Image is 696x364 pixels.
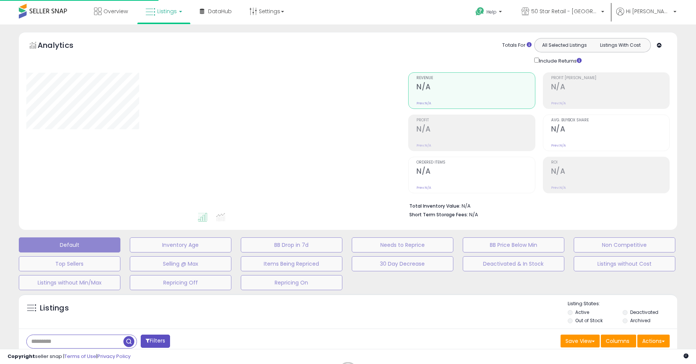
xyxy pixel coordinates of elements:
[470,1,509,24] a: Help
[592,40,648,50] button: Listings With Cost
[416,161,535,165] span: Ordered Items
[103,8,128,15] span: Overview
[486,9,497,15] span: Help
[19,275,120,290] button: Listings without Min/Max
[551,167,670,177] h2: N/A
[475,7,485,16] i: Get Help
[416,76,535,80] span: Revenue
[8,353,131,360] div: seller snap | |
[352,256,453,271] button: 30 Day Decrease
[130,256,231,271] button: Selling @ Max
[409,201,664,210] li: N/A
[551,101,566,106] small: Prev: N/A
[551,125,670,135] h2: N/A
[409,203,460,209] b: Total Inventory Value:
[463,237,564,252] button: BB Price Below Min
[551,83,670,93] h2: N/A
[130,237,231,252] button: Inventory Age
[208,8,232,15] span: DataHub
[8,353,35,360] strong: Copyright
[551,161,670,165] span: ROI
[416,101,431,106] small: Prev: N/A
[157,8,177,15] span: Listings
[416,167,535,177] h2: N/A
[241,256,342,271] button: Items Being Repriced
[130,275,231,290] button: Repricing Off
[626,8,671,15] span: Hi [PERSON_NAME]
[551,185,566,190] small: Prev: N/A
[574,256,675,271] button: Listings without Cost
[574,237,675,252] button: Non Competitive
[241,237,342,252] button: BB Drop in 7d
[416,143,431,148] small: Prev: N/A
[416,125,535,135] h2: N/A
[502,42,532,49] div: Totals For
[19,237,120,252] button: Default
[531,8,599,15] span: 50 Star Retail - [GEOGRAPHIC_DATA]
[416,185,431,190] small: Prev: N/A
[352,237,453,252] button: Needs to Reprice
[551,76,670,80] span: Profit [PERSON_NAME]
[536,40,593,50] button: All Selected Listings
[409,211,468,218] b: Short Term Storage Fees:
[19,256,120,271] button: Top Sellers
[469,211,478,218] span: N/A
[416,83,535,93] h2: N/A
[38,40,88,52] h5: Analytics
[616,8,676,24] a: Hi [PERSON_NAME]
[551,118,670,122] span: Avg. Buybox Share
[551,143,566,148] small: Prev: N/A
[416,118,535,122] span: Profit
[241,275,342,290] button: Repricing On
[529,56,591,65] div: Include Returns
[463,256,564,271] button: Deactivated & In Stock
